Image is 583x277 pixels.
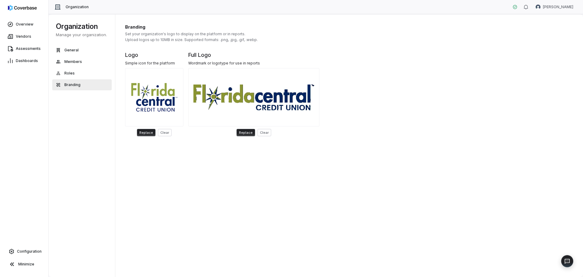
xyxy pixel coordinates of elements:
[64,82,80,87] span: Branding
[16,34,31,39] span: Vendors
[237,129,255,136] button: Replace
[137,129,155,136] button: Replace
[56,22,108,31] h1: Organization
[2,246,46,257] a: Configuration
[8,5,37,11] img: logo-D7KZi-bG.svg
[125,61,183,66] div: Simple icon for the platform
[52,79,112,90] button: Branding
[125,37,319,42] p: Upload logos up to 10MB in size. Supported formats: .png, .jpg, .gif, .webp.
[125,68,183,126] img: Logo
[188,52,319,59] h1: Full Logo
[64,59,82,64] span: Members
[16,22,33,27] span: Overview
[125,52,183,59] h1: Logo
[543,5,573,9] span: [PERSON_NAME]
[52,68,112,79] button: Roles
[52,56,112,67] button: Members
[193,85,314,110] img: Full Logo
[17,249,42,254] span: Configuration
[16,46,41,51] span: Assessments
[66,5,89,9] span: Organization
[536,5,540,9] img: Brad Babin avatar
[1,31,47,42] a: Vendors
[125,24,319,30] h1: Branding
[18,262,34,267] span: Minimize
[1,55,47,66] a: Dashboards
[158,129,172,136] button: Clear
[1,19,47,30] a: Overview
[64,48,79,53] span: General
[188,61,319,66] div: Wordmark or logotype for use in reports
[56,32,108,37] p: Manage your organization.
[64,71,75,76] span: Roles
[52,45,112,56] button: General
[257,129,271,136] button: Clear
[16,58,38,63] span: Dashboards
[2,258,46,270] button: Minimize
[125,32,319,36] p: Set your organization's logo to display on the platform or in reports.
[1,43,47,54] a: Assessments
[532,2,577,12] button: Brad Babin avatar[PERSON_NAME]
